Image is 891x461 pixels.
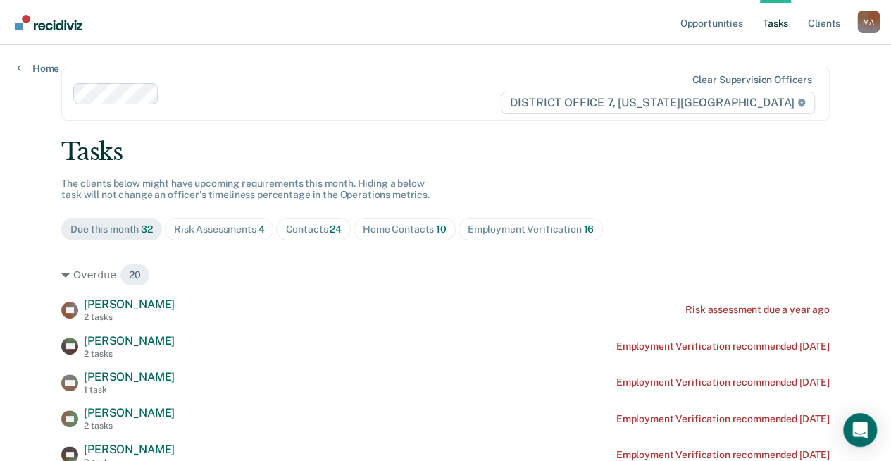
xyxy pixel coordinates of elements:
[15,15,82,30] img: Recidiviz
[61,264,830,286] div: Overdue 20
[285,223,342,235] div: Contacts
[84,349,175,359] div: 2 tasks
[61,178,430,201] span: The clients below might have upcoming requirements this month. Hiding a below task will not chang...
[84,334,175,348] span: [PERSON_NAME]
[468,223,594,235] div: Employment Verification
[61,137,830,166] div: Tasks
[84,385,175,395] div: 1 task
[616,376,830,388] div: Employment Verification recommended [DATE]
[174,223,265,235] div: Risk Assessments
[84,421,175,431] div: 2 tasks
[616,413,830,425] div: Employment Verification recommended [DATE]
[616,340,830,352] div: Employment Verification recommended [DATE]
[583,223,594,235] span: 16
[84,312,175,322] div: 2 tasks
[616,449,830,461] div: Employment Verification recommended [DATE]
[843,413,877,447] div: Open Intercom Messenger
[84,297,175,311] span: [PERSON_NAME]
[692,74,811,86] div: Clear supervision officers
[17,62,59,75] a: Home
[436,223,447,235] span: 10
[84,370,175,383] span: [PERSON_NAME]
[857,11,880,33] button: Profile dropdown button
[363,223,447,235] div: Home Contacts
[501,92,814,114] span: DISTRICT OFFICE 7, [US_STATE][GEOGRAPHIC_DATA]
[141,223,153,235] span: 32
[120,264,150,286] span: 20
[84,443,175,456] span: [PERSON_NAME]
[330,223,342,235] span: 24
[857,11,880,33] div: M A
[70,223,153,235] div: Due this month
[685,304,830,316] div: Risk assessment due a year ago
[258,223,265,235] span: 4
[84,406,175,419] span: [PERSON_NAME]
